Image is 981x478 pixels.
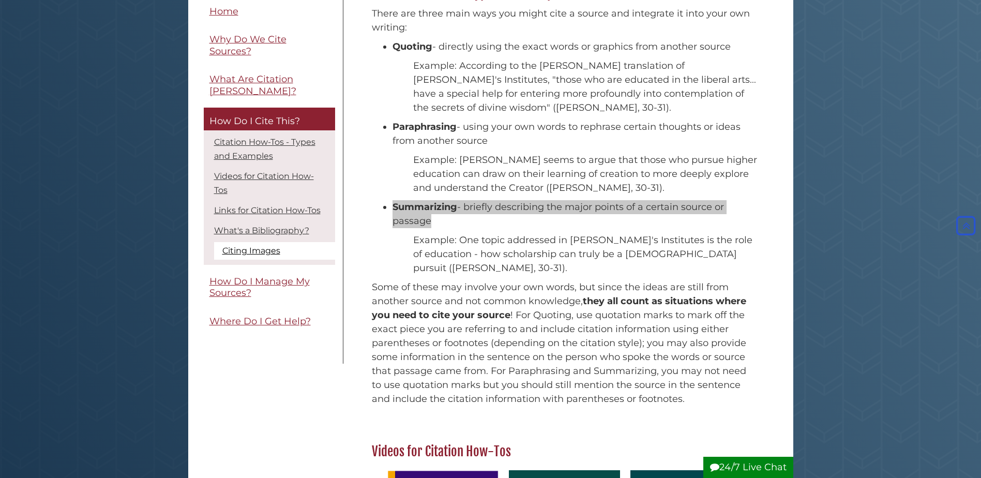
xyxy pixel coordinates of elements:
strong: they all count as situations where you need to cite your source [372,295,746,321]
a: Citation How-Tos - Types and Examples [214,137,315,161]
button: 24/7 Live Chat [703,457,793,478]
span: Home [209,6,238,17]
p: Example: According to the [PERSON_NAME] translation of [PERSON_NAME]'s Institutes, "those who are... [413,59,757,115]
span: How Do I Cite This? [209,116,300,127]
a: Why Do We Cite Sources? [204,28,335,63]
a: How Do I Manage My Sources? [204,270,335,305]
a: What's a Bibliography? [214,226,309,235]
a: What Are Citation [PERSON_NAME]? [204,68,335,103]
span: Why Do We Cite Sources? [209,34,286,57]
strong: Quoting [393,41,432,52]
strong: Summarizing [393,201,457,213]
a: Links for Citation How-Tos [214,205,321,215]
li: - directly using the exact words or graphics from another source [393,40,757,54]
a: Citing Images [214,242,335,260]
span: Where Do I Get Help? [209,316,311,327]
li: - briefly describing the major points of a certain source or passage [393,200,757,228]
a: Back to Top [954,220,978,232]
a: Where Do I Get Help? [204,310,335,333]
strong: Paraphrasing [393,121,457,132]
li: - using your own words to rephrase certain thoughts or ideas from another source [393,120,757,148]
p: Some of these may involve your own words, but since the ideas are still from another source and n... [372,280,757,406]
p: There are three main ways you might cite a source and integrate it into your own writing: [372,7,757,35]
span: How Do I Manage My Sources? [209,276,310,299]
p: Example: [PERSON_NAME] seems to argue that those who pursue higher education can draw on their le... [413,153,757,195]
p: Example: One topic addressed in [PERSON_NAME]'s Institutes is the role of education - how scholar... [413,233,757,275]
span: What Are Citation [PERSON_NAME]? [209,74,296,97]
a: Videos for Citation How-Tos [214,171,314,195]
h2: Videos for Citation How-Tos [367,443,762,460]
a: How Do I Cite This? [204,108,335,131]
